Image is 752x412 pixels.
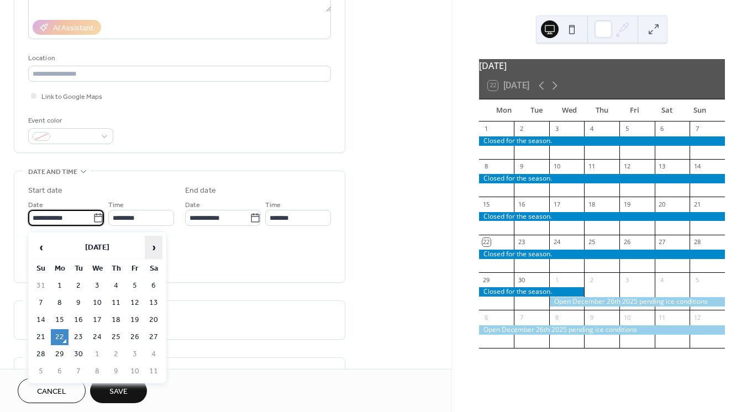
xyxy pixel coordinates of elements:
div: Sat [651,99,683,122]
div: 26 [623,238,631,246]
div: Closed for the season. [479,287,585,297]
td: 17 [88,312,106,328]
td: 8 [88,363,106,379]
th: Mo [51,261,69,277]
div: Thu [586,99,618,122]
td: 21 [32,329,50,345]
th: Tu [70,261,87,277]
div: 4 [658,276,666,284]
div: 15 [482,200,491,208]
div: 3 [553,125,561,133]
td: 7 [70,363,87,379]
div: 29 [482,276,491,284]
td: 7 [32,295,50,311]
div: 12 [623,162,631,171]
div: 28 [693,238,701,246]
td: 11 [145,363,162,379]
button: Save [90,378,147,403]
th: Su [32,261,50,277]
div: 19 [623,200,631,208]
div: 24 [553,238,561,246]
div: 4 [587,125,596,133]
th: We [88,261,106,277]
th: Sa [145,261,162,277]
div: 12 [693,313,701,321]
div: Location [28,52,329,64]
div: 9 [517,162,525,171]
td: 26 [126,329,144,345]
td: 3 [126,346,144,362]
div: 10 [553,162,561,171]
td: 25 [107,329,125,345]
td: 24 [88,329,106,345]
td: 18 [107,312,125,328]
div: 5 [623,125,631,133]
div: 8 [553,313,561,321]
div: 8 [482,162,491,171]
td: 30 [70,346,87,362]
td: 2 [70,278,87,294]
th: Th [107,261,125,277]
div: 2 [517,125,525,133]
td: 6 [51,363,69,379]
div: Closed for the season. [479,212,725,221]
div: Fri [618,99,651,122]
div: Mon [488,99,520,122]
div: [DATE] [479,59,725,72]
div: 21 [693,200,701,208]
div: 23 [517,238,525,246]
button: Cancel [18,378,86,403]
div: 18 [587,200,596,208]
td: 28 [32,346,50,362]
div: 7 [517,313,525,321]
td: 5 [32,363,50,379]
td: 4 [107,278,125,294]
div: 13 [658,162,666,171]
span: Link to Google Maps [41,91,102,103]
div: Open December 26th 2025 pending ice conditions [549,297,725,307]
div: 3 [623,276,631,284]
td: 9 [70,295,87,311]
span: Time [265,199,281,211]
span: Date and time [28,166,77,178]
td: 14 [32,312,50,328]
div: 1 [482,125,491,133]
div: Closed for the season. [479,174,725,183]
div: Wed [553,99,586,122]
td: 5 [126,278,144,294]
div: 22 [482,238,491,246]
span: ‹ [33,236,49,258]
div: 6 [482,313,491,321]
td: 27 [145,329,162,345]
div: 25 [587,238,596,246]
td: 29 [51,346,69,362]
div: Sun [683,99,716,122]
div: Closed for the season. [479,136,725,146]
td: 15 [51,312,69,328]
div: 10 [623,313,631,321]
td: 20 [145,312,162,328]
td: 13 [145,295,162,311]
td: 1 [88,346,106,362]
td: 31 [32,278,50,294]
div: 11 [587,162,596,171]
div: 5 [693,276,701,284]
td: 8 [51,295,69,311]
td: 1 [51,278,69,294]
span: Save [109,386,128,398]
td: 4 [145,346,162,362]
span: Cancel [37,386,66,398]
div: Start date [28,185,62,197]
td: 3 [88,278,106,294]
div: 17 [553,200,561,208]
div: 6 [658,125,666,133]
span: Date [185,199,200,211]
td: 19 [126,312,144,328]
div: 20 [658,200,666,208]
span: Time [108,199,124,211]
td: 10 [126,363,144,379]
div: 27 [658,238,666,246]
div: Closed for the season. [479,250,725,259]
td: 10 [88,295,106,311]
